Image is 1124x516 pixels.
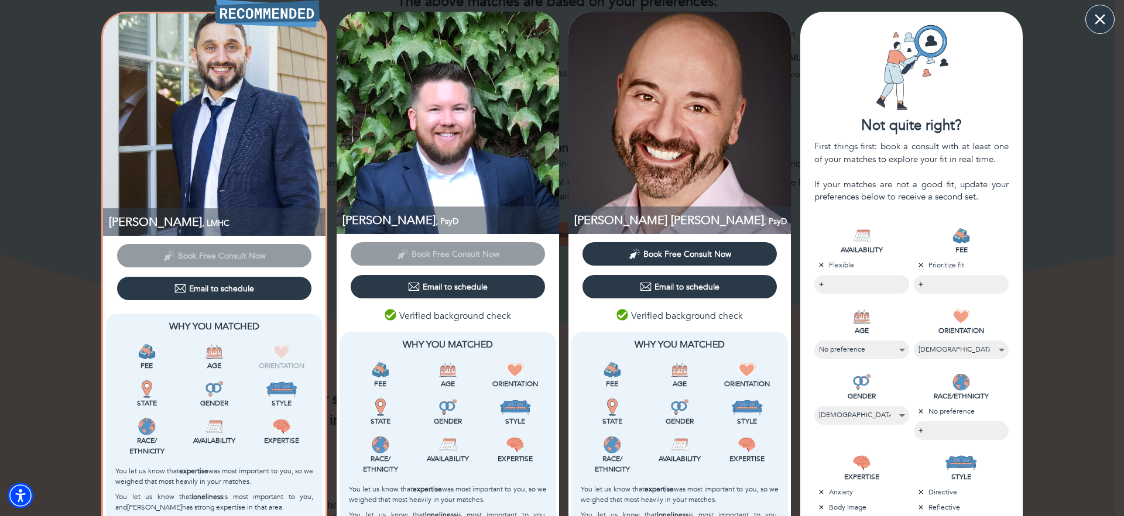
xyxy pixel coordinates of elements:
img: Orientation [738,361,756,379]
p: Availability [183,435,245,446]
p: State [349,416,412,426]
p: You let us know that was most important to you, so we weighed that most heavily in your matches. [349,484,547,505]
img: Fee [372,361,389,379]
img: Style [499,398,532,416]
img: FEE [952,227,970,245]
img: AGE [853,308,871,325]
p: Verified background check [616,309,743,323]
p: Anxiety [814,487,909,497]
p: LMHC [109,214,325,230]
p: Prioritize fit [914,260,1009,270]
img: RACE/ETHNICITY [952,373,970,391]
p: Style [251,398,313,408]
img: Style [266,380,298,398]
div: Email to schedule [408,281,488,293]
p: Body Image [814,502,909,512]
img: State [604,398,621,416]
img: Age [439,361,457,379]
p: Expertise [251,435,313,446]
img: STYLE [945,454,977,472]
img: GENDER [853,373,871,391]
p: Style [484,416,547,426]
p: EXPERTISE [814,472,909,482]
p: Flexible [814,260,909,270]
b: loneliness [191,492,223,501]
img: AVAILABILITY [853,227,871,245]
button: Book Free Consult Now [582,242,777,266]
p: You let us know that is most important to you, and [PERSON_NAME] has strong expertise in that area. [115,491,313,512]
button: Email to schedule [582,275,777,298]
p: STYLE [914,472,1009,482]
p: Orientation [716,379,779,389]
b: expertise [413,484,442,494]
img: Fee [604,361,621,379]
div: First things first: book a consult with at least one of your matches to explore your fit in real ... [814,140,1009,203]
img: Michael Glaz profile [103,13,325,236]
p: [PERSON_NAME] [PERSON_NAME] [574,212,791,228]
p: Fee [115,360,178,371]
p: PsyD [342,212,559,228]
img: Gender [205,380,223,398]
p: Race/ Ethnicity [115,435,178,456]
div: This provider is licensed to work in your state. [115,380,178,408]
p: Why You Matched [581,338,779,352]
p: Gender [183,398,245,408]
p: Gender [648,416,711,426]
p: Orientation [251,360,313,371]
p: No preference [914,406,1009,417]
img: Race/<br />Ethnicity [372,436,389,453]
div: This provider is licensed to work in your state. [581,398,643,426]
img: Age [205,343,223,360]
img: Race/<br />Ethnicity [604,436,621,453]
img: Matt Milburn profile [337,12,559,234]
p: Style [716,416,779,426]
img: Orientation [273,343,290,360]
p: Gender [416,416,479,426]
p: Fee [349,379,412,389]
img: Style [731,398,763,416]
img: Expertise [273,418,290,435]
p: Race/ Ethnicity [581,453,643,474]
b: expertise [645,484,674,494]
img: Availability [671,436,688,453]
img: Availability [439,436,457,453]
span: This provider has not yet shared their calendar link. Please email the provider to schedule [351,247,545,259]
img: ORIENTATION [952,308,970,325]
span: , LMHC [202,218,229,229]
img: Availability [205,418,223,435]
img: Expertise [506,436,524,453]
p: Why You Matched [349,338,547,352]
p: Race/ Ethnicity [349,453,412,474]
div: Email to schedule [174,283,254,294]
img: Race/<br />Ethnicity [138,418,156,435]
p: Age [183,360,245,371]
img: EXPERTISE [853,454,871,472]
p: You let us know that was most important to you, so we weighed that most heavily in your matches. [581,484,779,505]
div: Not quite right? [800,116,1023,136]
img: Ronald Jason Styka profile [568,12,791,234]
img: Gender [671,398,688,416]
p: Orientation [484,379,547,389]
div: This provider is licensed to work in your state. [349,398,412,426]
p: Expertise [484,453,547,464]
img: State [138,380,156,398]
p: RACE/ETHNICITY [914,391,1009,401]
img: Expertise [738,436,756,453]
p: Directive [914,487,1009,497]
p: AVAILABILITY [814,245,909,255]
p: Availability [648,453,711,464]
p: Reflective [914,502,1009,512]
p: FEE [914,245,1009,255]
p: Age [648,379,711,389]
p: Verified background check [385,309,511,323]
p: Why You Matched [115,319,313,333]
p: AGE [814,325,909,336]
span: , PsyD [764,216,787,227]
p: GENDER [814,391,909,401]
span: This provider has not yet shared their calendar link. Please email the provider to schedule [117,249,311,260]
p: State [115,398,178,408]
img: Age [671,361,688,379]
p: Fee [581,379,643,389]
p: Availability [416,453,479,464]
span: Book Free Consult Now [643,249,731,260]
